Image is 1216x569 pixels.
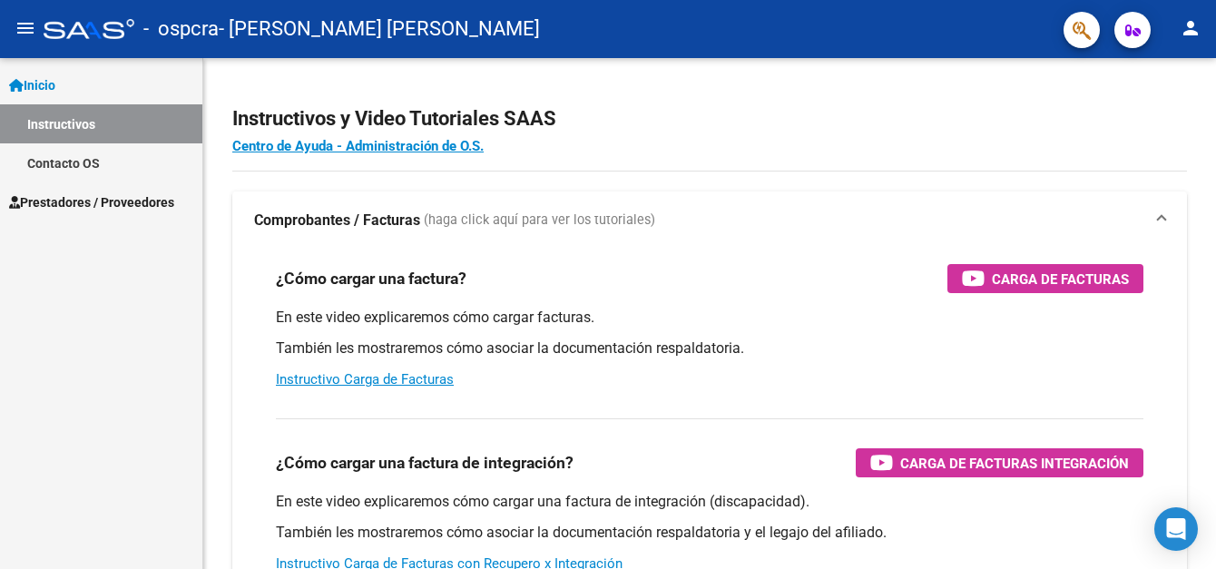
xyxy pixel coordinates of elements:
[276,308,1143,328] p: En este video explicaremos cómo cargar facturas.
[9,192,174,212] span: Prestadores / Proveedores
[276,450,574,476] h3: ¿Cómo cargar una factura de integración?
[232,102,1187,136] h2: Instructivos y Video Tutoriales SAAS
[856,448,1143,477] button: Carga de Facturas Integración
[1154,507,1198,551] div: Open Intercom Messenger
[143,9,219,49] span: - ospcra
[232,191,1187,250] mat-expansion-panel-header: Comprobantes / Facturas (haga click aquí para ver los tutoriales)
[232,138,484,154] a: Centro de Ayuda - Administración de O.S.
[276,371,454,388] a: Instructivo Carga de Facturas
[276,338,1143,358] p: También les mostraremos cómo asociar la documentación respaldatoria.
[1180,17,1201,39] mat-icon: person
[276,266,466,291] h3: ¿Cómo cargar una factura?
[424,211,655,231] span: (haga click aquí para ver los tutoriales)
[9,75,55,95] span: Inicio
[947,264,1143,293] button: Carga de Facturas
[254,211,420,231] strong: Comprobantes / Facturas
[219,9,540,49] span: - [PERSON_NAME] [PERSON_NAME]
[992,268,1129,290] span: Carga de Facturas
[276,523,1143,543] p: También les mostraremos cómo asociar la documentación respaldatoria y el legajo del afiliado.
[15,17,36,39] mat-icon: menu
[900,452,1129,475] span: Carga de Facturas Integración
[276,492,1143,512] p: En este video explicaremos cómo cargar una factura de integración (discapacidad).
